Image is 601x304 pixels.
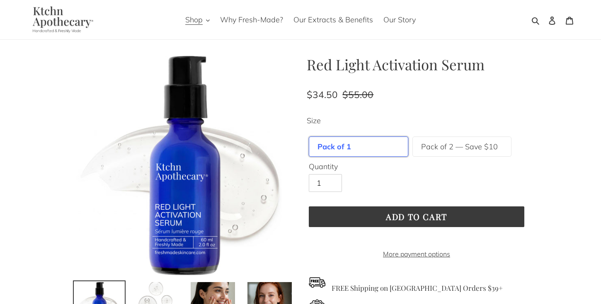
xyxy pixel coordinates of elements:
label: Quantity [309,161,524,172]
label: Pack of 1 [317,141,351,152]
img: Ktchn Apothecary [23,6,99,33]
label: Size [307,115,526,126]
img: free-delivery.png [309,274,325,291]
span: Add to cart [386,211,447,222]
s: $55.00 [342,89,373,101]
h1: Red Light Activation Serum [307,56,526,73]
span: $34.50 [307,89,338,101]
button: Add to cart [309,206,524,227]
span: Our Story [383,15,416,25]
h4: FREE Shipping on [GEOGRAPHIC_DATA] Orders $39+ [309,274,524,292]
span: Why Fresh-Made? [220,15,283,25]
img: Red Light Activation Serum [75,56,294,275]
a: Our Story [379,13,420,26]
a: More payment options [309,249,524,259]
span: Our Extracts & Benefits [293,15,373,25]
span: Shop [185,15,203,25]
label: Pack of 2 — Save $10 [421,141,498,152]
button: Shop [181,13,214,26]
a: Why Fresh-Made? [216,13,287,26]
a: Our Extracts & Benefits [289,13,377,26]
